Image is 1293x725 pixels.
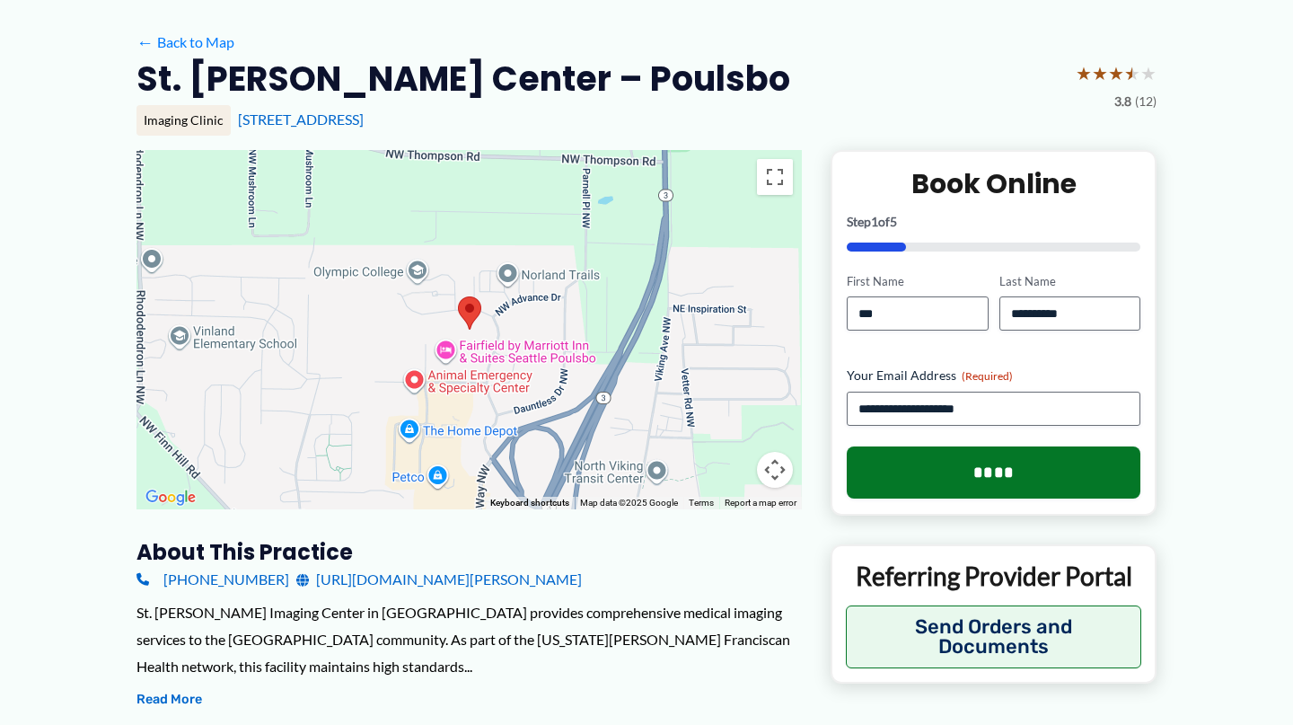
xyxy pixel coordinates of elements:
h2: St. [PERSON_NAME] Center – Poulsbo [136,57,790,101]
img: Google [141,486,200,509]
span: ★ [1076,57,1092,90]
a: [URL][DOMAIN_NAME][PERSON_NAME] [296,566,582,593]
span: 5 [890,214,897,229]
button: Keyboard shortcuts [490,497,569,509]
a: ←Back to Map [136,29,234,56]
label: Last Name [999,273,1140,290]
div: St. [PERSON_NAME] Imaging Center in [GEOGRAPHIC_DATA] provides comprehensive medical imaging serv... [136,599,802,679]
span: ★ [1140,57,1157,90]
h2: Book Online [847,166,1140,201]
h3: About this practice [136,538,802,566]
label: Your Email Address [847,367,1140,385]
button: Map camera controls [757,452,793,488]
button: Toggle fullscreen view [757,159,793,195]
label: First Name [847,273,988,290]
a: [STREET_ADDRESS] [238,111,364,128]
p: Step of [847,216,1140,228]
button: Read More [136,689,202,711]
p: Referring Provider Portal [846,560,1141,592]
a: Open this area in Google Maps (opens a new window) [141,486,200,509]
span: ★ [1092,57,1108,90]
span: 3.8 [1114,90,1131,113]
span: Map data ©2025 Google [580,498,678,508]
span: (12) [1135,90,1157,113]
span: ← [136,33,154,50]
a: Report a map error [725,498,796,508]
a: Terms (opens in new tab) [689,498,714,508]
span: 1 [871,214,878,229]
button: Send Orders and Documents [846,606,1141,668]
span: (Required) [962,369,1013,383]
span: ★ [1124,57,1140,90]
div: Imaging Clinic [136,105,231,136]
span: ★ [1108,57,1124,90]
a: [PHONE_NUMBER] [136,566,289,593]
